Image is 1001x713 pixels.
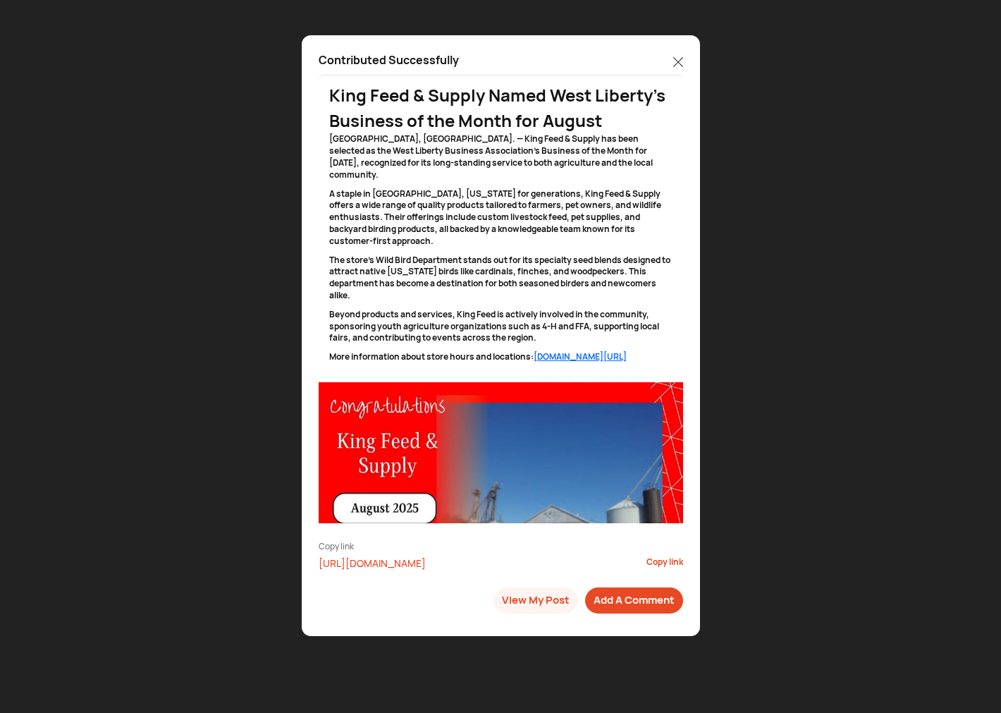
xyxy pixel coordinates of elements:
[329,309,673,344] p: Beyond products and services, King Feed is actively involved in the community, sponsoring youth a...
[646,556,683,571] div: Copy link
[585,587,683,614] button: Add A Comment
[534,351,627,362] a: [DOMAIN_NAME][URL]
[319,540,683,553] div: Copy link
[329,83,673,133] div: King Feed & Supply Named West Liberty's Business of the Month for August
[329,351,673,363] p: More information about store hours and locations:
[319,382,683,523] img: resizeImage
[319,556,628,571] div: [URL][DOMAIN_NAME]
[319,52,459,68] p: Contributed Successfully
[329,255,673,302] p: The store’s Wild Bird Department stands out for its specialty seed blends designed to attract nat...
[493,587,578,614] button: View My Post
[329,133,673,181] p: [GEOGRAPHIC_DATA], [GEOGRAPHIC_DATA]. — King Feed & Supply has been selected as the West Liberty ...
[329,188,673,248] p: A staple in [GEOGRAPHIC_DATA], [US_STATE] for generations, King Feed & Supply offers a wide range...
